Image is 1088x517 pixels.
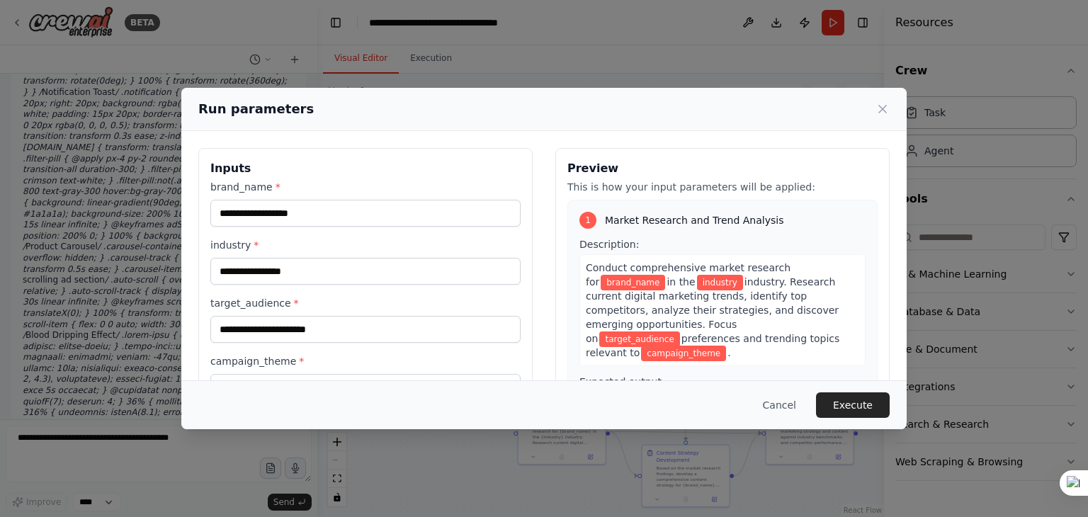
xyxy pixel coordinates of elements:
span: Variable: target_audience [599,331,679,347]
span: Description: [579,239,639,250]
div: 1 [579,212,596,229]
h3: Inputs [210,160,521,177]
span: Expected output: [579,376,665,387]
span: preferences and trending topics relevant to [586,333,839,358]
span: industry. Research current digital marketing trends, identify top competitors, analyze their stra... [586,276,839,344]
span: Variable: industry [697,275,743,290]
span: Conduct comprehensive market research for [586,262,790,288]
h3: Preview [567,160,878,177]
span: Variable: campaign_theme [641,346,726,361]
h2: Run parameters [198,99,314,119]
span: . [727,347,730,358]
span: Market Research and Trend Analysis [605,213,783,227]
span: Variable: brand_name [601,275,665,290]
label: industry [210,238,521,252]
label: target_audience [210,296,521,310]
p: This is how your input parameters will be applied: [567,180,878,194]
button: Cancel [752,392,807,418]
label: brand_name [210,180,521,194]
button: Execute [816,392,890,418]
label: campaign_theme [210,354,521,368]
span: in the [667,276,695,288]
